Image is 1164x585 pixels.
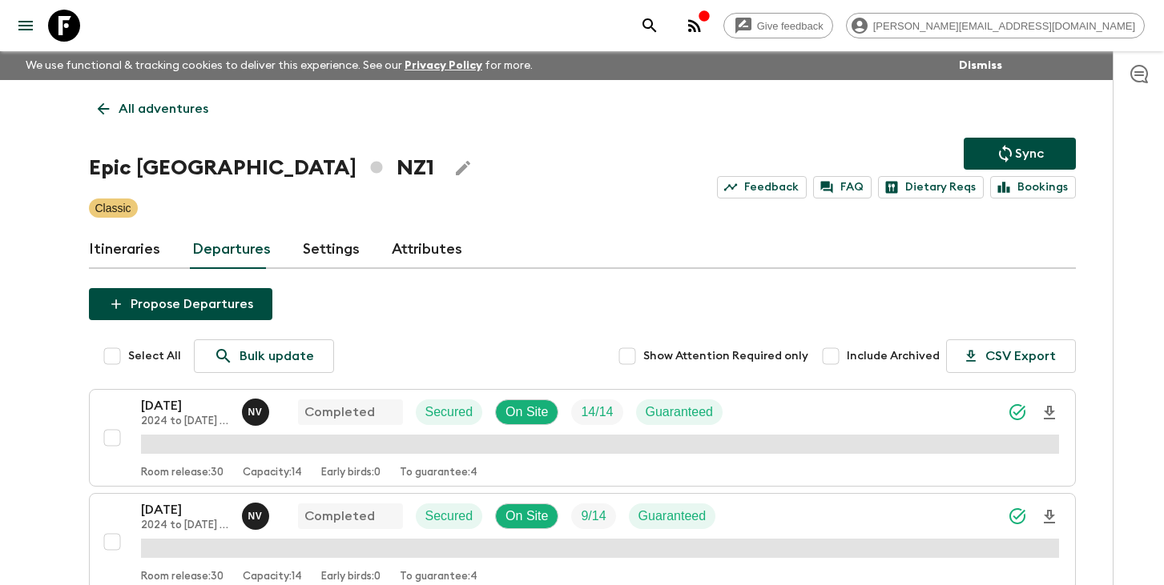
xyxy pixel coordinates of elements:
[141,500,229,519] p: [DATE]
[495,503,558,529] div: On Site
[638,507,707,526] p: Guaranteed
[1008,403,1027,422] svg: Synced Successfully
[321,571,381,583] p: Early birds: 0
[634,10,666,42] button: search adventures
[447,152,479,184] button: Edit Adventure Title
[495,399,558,425] div: On Site
[1040,507,1059,527] svg: Download Onboarding
[194,339,334,373] a: Bulk update
[392,230,462,269] a: Attributes
[955,54,1006,77] button: Dismiss
[128,348,181,364] span: Select All
[717,176,807,198] a: Feedback
[581,507,606,526] p: 9 / 14
[405,60,482,71] a: Privacy Policy
[400,467,477,479] p: To guarantee: 4
[242,507,272,520] span: Noeline van den Berg
[581,403,613,422] p: 14 / 14
[321,467,381,479] p: Early birds: 0
[1008,507,1027,526] svg: Synced Successfully
[505,403,548,422] p: On Site
[643,348,808,364] span: Show Attention Required only
[141,396,229,415] p: [DATE]
[813,176,872,198] a: FAQ
[946,339,1076,373] button: CSV Export
[89,288,272,320] button: Propose Departures
[141,571,224,583] p: Room release: 30
[1040,403,1059,423] svg: Download Onboarding
[141,519,229,532] p: 2024 to [DATE] Itinerary
[89,152,434,184] h1: Epic [GEOGRAPHIC_DATA] NZ1
[89,389,1076,487] button: [DATE]2024 to [DATE] ItineraryNoeline van den BergCompletedSecuredOn SiteTrip FillGuaranteedRoom ...
[400,571,477,583] p: To guarantee: 4
[425,403,473,422] p: Secured
[1015,144,1044,163] p: Sync
[964,138,1076,170] button: Sync adventure departures to the booking engine
[141,467,224,479] p: Room release: 30
[571,503,615,529] div: Trip Fill
[10,10,42,42] button: menu
[416,503,483,529] div: Secured
[303,230,360,269] a: Settings
[95,200,131,216] p: Classic
[242,403,272,416] span: Noeline van den Berg
[505,507,548,526] p: On Site
[425,507,473,526] p: Secured
[89,93,217,125] a: All adventures
[304,403,375,422] p: Completed
[141,415,229,428] p: 2024 to [DATE] Itinerary
[416,399,483,425] div: Secured
[192,230,271,269] a: Departures
[846,13,1145,38] div: [PERSON_NAME][EMAIL_ADDRESS][DOMAIN_NAME]
[240,347,314,366] p: Bulk update
[19,51,539,80] p: We use functional & tracking cookies to deliver this experience. See our for more.
[990,176,1076,198] a: Bookings
[878,176,984,198] a: Dietary Reqs
[119,99,208,118] p: All adventures
[243,571,302,583] p: Capacity: 14
[723,13,833,38] a: Give feedback
[748,20,832,32] span: Give feedback
[646,403,714,422] p: Guaranteed
[847,348,940,364] span: Include Archived
[304,507,375,526] p: Completed
[243,467,302,479] p: Capacity: 14
[864,20,1144,32] span: [PERSON_NAME][EMAIL_ADDRESS][DOMAIN_NAME]
[571,399,622,425] div: Trip Fill
[89,230,160,269] a: Itineraries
